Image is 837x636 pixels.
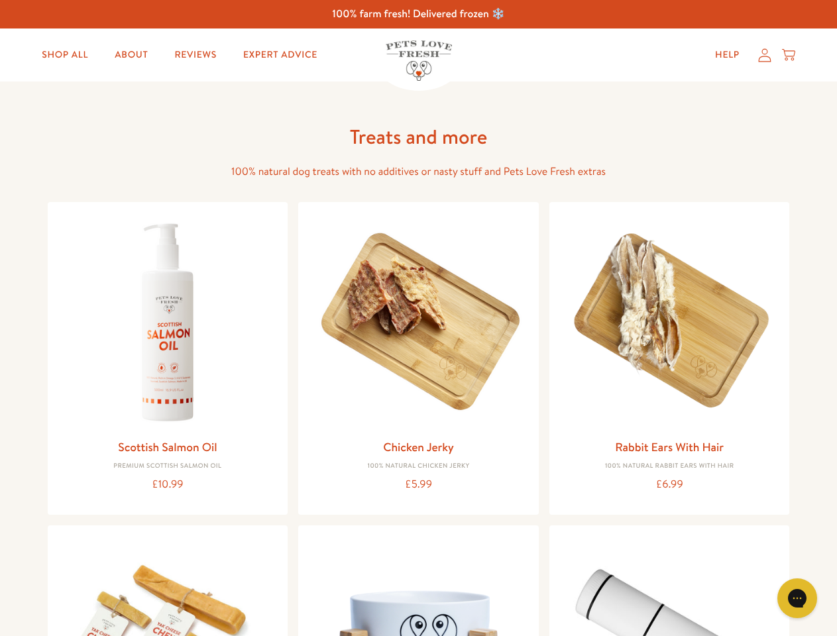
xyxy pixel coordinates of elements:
img: Pets Love Fresh [386,40,452,81]
a: Expert Advice [233,42,328,68]
a: Chicken Jerky [383,439,454,455]
a: Rabbit Ears With Hair [615,439,724,455]
img: Rabbit Ears With Hair [560,213,779,432]
div: Premium Scottish Salmon Oil [58,462,278,470]
div: £6.99 [560,476,779,494]
div: 100% Natural Rabbit Ears with hair [560,462,779,470]
a: Scottish Salmon Oil [118,439,217,455]
img: Chicken Jerky [309,213,528,432]
a: About [104,42,158,68]
iframe: Gorgias live chat messenger [771,574,824,623]
img: Scottish Salmon Oil [58,213,278,432]
a: Help [704,42,750,68]
div: £5.99 [309,476,528,494]
span: 100% natural dog treats with no additives or nasty stuff and Pets Love Fresh extras [231,164,606,179]
div: 100% Natural Chicken Jerky [309,462,528,470]
a: Shop All [31,42,99,68]
div: £10.99 [58,476,278,494]
h1: Treats and more [207,124,631,150]
a: Reviews [164,42,227,68]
